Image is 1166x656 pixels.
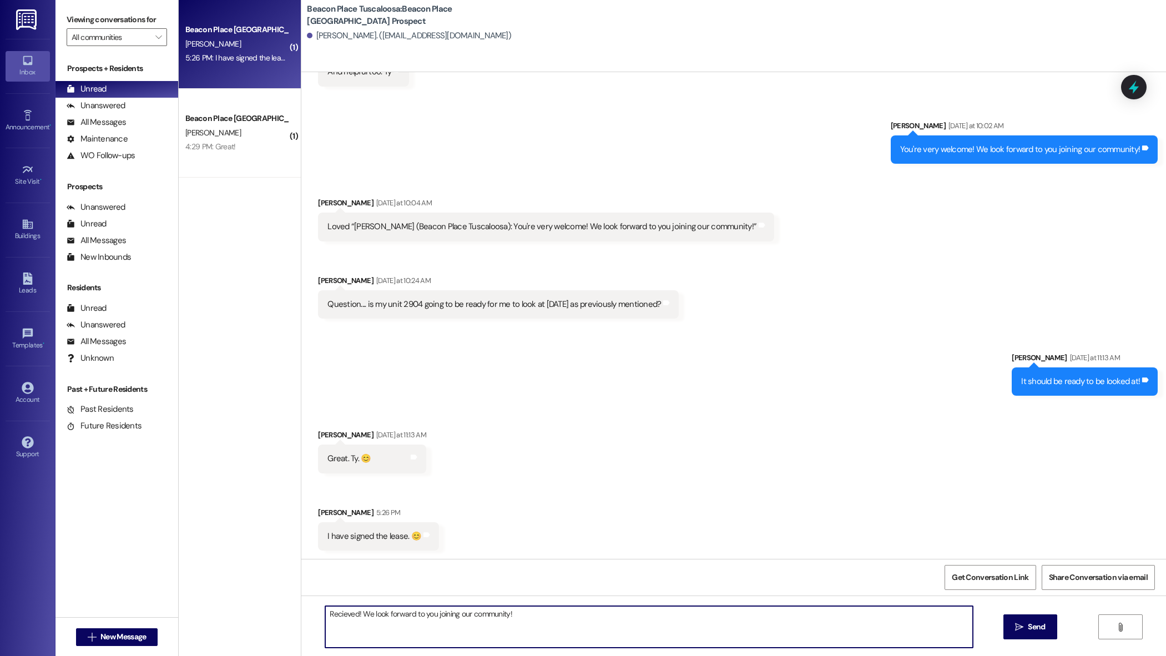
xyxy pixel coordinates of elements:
div: Question.... is my unit 2904 going to be ready for me to look at [DATE] as previously mentioned? [327,299,661,310]
span: New Message [100,631,146,643]
div: [PERSON_NAME] [318,197,774,213]
div: Beacon Place [GEOGRAPHIC_DATA] Prospect [185,24,288,36]
div: Unanswered [67,319,125,331]
div: 4:29 PM: Great! [185,142,236,152]
i:  [88,633,96,642]
div: All Messages [67,117,126,128]
a: Site Visit • [6,160,50,190]
div: All Messages [67,235,126,246]
button: Send [1003,614,1057,639]
div: It should be ready to be looked at! [1021,376,1140,387]
div: [DATE] at 10:02 AM [946,120,1003,132]
label: Viewing conversations for [67,11,167,28]
div: [PERSON_NAME] [318,275,679,290]
i:  [155,33,161,42]
div: Unread [67,302,107,314]
div: You're very welcome! We look forward to you joining our community! [900,144,1140,155]
div: Unanswered [67,100,125,112]
div: Future Residents [67,420,142,432]
b: Beacon Place Tuscaloosa: Beacon Place [GEOGRAPHIC_DATA] Prospect [307,3,529,27]
button: Get Conversation Link [945,565,1036,590]
div: Unread [67,83,107,95]
div: [PERSON_NAME] [318,429,426,445]
span: [PERSON_NAME] [185,39,241,49]
div: WO Follow-ups [67,150,135,162]
div: [DATE] at 10:24 AM [373,275,431,286]
a: Leads [6,269,50,299]
span: • [43,340,44,347]
div: Beacon Place [GEOGRAPHIC_DATA] Prospect [185,113,288,124]
div: [PERSON_NAME]. ([EMAIL_ADDRESS][DOMAIN_NAME]) [307,30,511,42]
div: [DATE] at 11:13 AM [1067,352,1120,364]
div: Past Residents [67,403,134,415]
div: Unread [67,218,107,230]
div: Loved “[PERSON_NAME] (Beacon Place Tuscaloosa): You're very welcome! We look forward to you joini... [327,221,756,233]
div: All Messages [67,336,126,347]
a: Inbox [6,51,50,81]
i:  [1116,623,1124,632]
span: Get Conversation Link [952,572,1028,583]
span: Send [1028,621,1045,633]
i:  [1015,623,1023,632]
span: Share Conversation via email [1049,572,1148,583]
a: Support [6,433,50,463]
div: Unknown [67,352,114,364]
span: [PERSON_NAME] [185,128,241,138]
div: Prospects [55,181,178,193]
span: • [49,122,51,129]
div: 5:26 PM [373,507,400,518]
div: [DATE] at 10:04 AM [373,197,432,209]
button: New Message [76,628,158,646]
div: New Inbounds [67,251,131,263]
button: Share Conversation via email [1042,565,1155,590]
div: 5:26 PM: I have signed the lease. 😊 [185,53,301,63]
div: [PERSON_NAME] [318,507,439,522]
div: Past + Future Residents [55,383,178,395]
div: Great. Ty. 😊 [327,453,371,465]
div: [PERSON_NAME] [1012,352,1158,367]
div: Unanswered [67,201,125,213]
div: [PERSON_NAME] [891,120,1158,135]
input: All communities [72,28,149,46]
span: • [40,176,42,184]
textarea: Recieved! We look forward to you joining our community! [325,606,972,648]
img: ResiDesk Logo [16,9,39,30]
a: Account [6,379,50,408]
div: Residents [55,282,178,294]
div: And helpful too. Ty [327,66,391,78]
div: Prospects + Residents [55,63,178,74]
a: Templates • [6,324,50,354]
div: [DATE] at 11:13 AM [373,429,426,441]
div: Maintenance [67,133,128,145]
div: I have signed the lease. 😊 [327,531,421,542]
a: Buildings [6,215,50,245]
